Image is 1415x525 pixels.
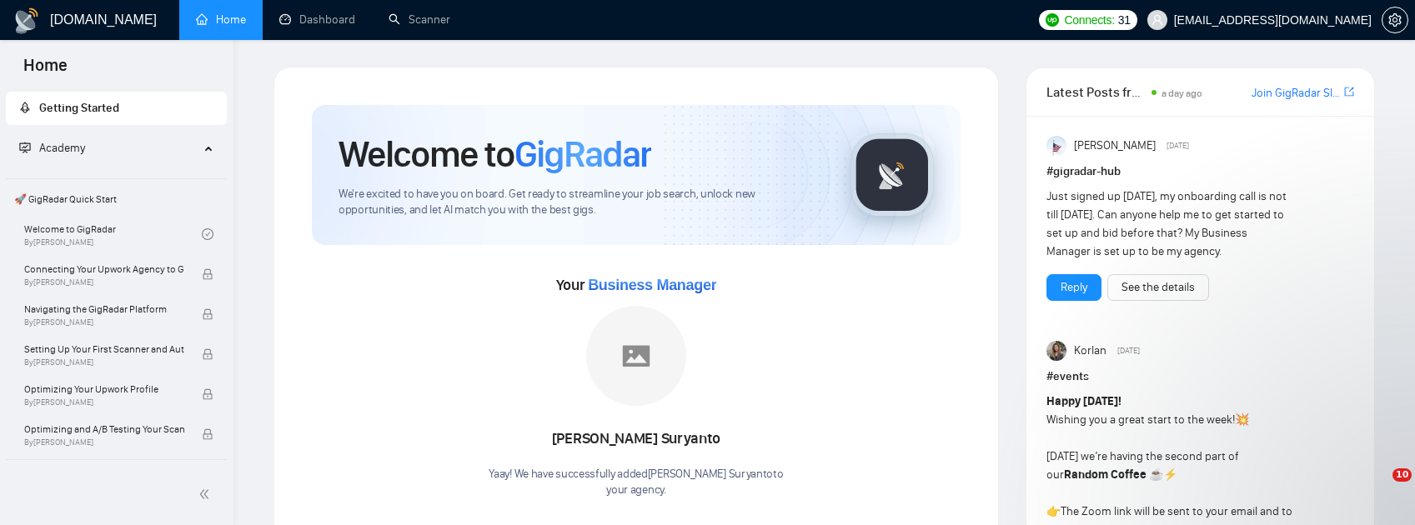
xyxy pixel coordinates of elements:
[19,142,31,153] span: fund-projection-screen
[19,141,85,155] span: Academy
[1046,162,1354,181] h1: # gigradar-hub
[339,187,824,218] span: We're excited to have you on board. Get ready to streamline your job search, unlock new opportuni...
[1382,13,1408,27] a: setting
[1118,11,1131,29] span: 31
[1046,13,1059,27] img: upwork-logo.png
[1344,84,1354,100] a: export
[8,182,225,216] span: 🚀 GigRadar Quick Start
[39,101,119,115] span: Getting Started
[279,12,355,27] a: dashboardDashboard
[202,268,213,280] span: lock
[1162,87,1202,99] span: a day ago
[24,216,202,252] a: Welcome to GigRadarBy[PERSON_NAME]
[24,301,184,317] span: Navigating the GigRadar Platform
[1252,84,1341,102] a: Join GigRadar Slack Community
[1046,187,1292,261] div: Just signed up [DATE], my onboarding call is not till [DATE]. Can anyone help me to get started t...
[1149,467,1163,482] span: ☕
[8,463,225,497] span: 👑 Agency Success with GigRadar
[24,277,184,287] span: By [PERSON_NAME]
[586,306,686,406] img: placeholder.png
[514,132,651,177] span: GigRadar
[24,357,184,367] span: By [PERSON_NAME]
[24,317,184,327] span: By [PERSON_NAME]
[1152,14,1163,26] span: user
[1167,138,1189,153] span: [DATE]
[588,277,716,293] span: Business Manager
[1382,13,1407,27] span: setting
[24,381,184,397] span: Optimizing Your Upwork Profile
[1064,467,1147,482] strong: Random Coffee
[1046,274,1101,301] button: Reply
[489,425,783,453] div: [PERSON_NAME] Suryanto
[24,341,184,357] span: Setting Up Your First Scanner and Auto-Bidder
[202,428,213,440] span: lock
[1074,342,1106,360] span: Korlan
[556,276,717,294] span: Your
[489,482,783,498] p: your agency .
[24,421,184,437] span: Optimizing and A/B Testing Your Scanner for Better Results
[1163,467,1177,482] span: ⚡
[24,397,184,407] span: By [PERSON_NAME]
[198,486,215,502] span: double-left
[39,141,85,155] span: Academy
[339,132,651,177] h1: Welcome to
[1358,468,1398,508] iframe: Intercom live chat
[1064,11,1114,29] span: Connects:
[202,348,213,360] span: lock
[202,308,213,320] span: lock
[196,12,246,27] a: homeHome
[19,102,31,113] span: rocket
[202,228,213,240] span: check-circle
[1046,136,1066,156] img: Anisuzzaman Khan
[1046,341,1066,361] img: Korlan
[1344,85,1354,98] span: export
[6,92,227,125] li: Getting Started
[1046,394,1121,408] strong: Happy [DATE]!
[24,261,184,277] span: Connecting Your Upwork Agency to GigRadar
[1046,367,1354,386] h1: # events
[24,437,184,447] span: By [PERSON_NAME]
[389,12,450,27] a: searchScanner
[1046,504,1061,518] span: 👉
[851,133,934,217] img: gigradar-logo.png
[1392,468,1412,482] span: 10
[10,53,81,88] span: Home
[13,7,40,34] img: logo
[1074,137,1156,155] span: [PERSON_NAME]
[202,388,213,400] span: lock
[1061,278,1087,297] a: Reply
[489,467,783,498] div: Yaay! We have successfully added [PERSON_NAME] Suryanto to
[1382,7,1408,33] button: setting
[1046,82,1147,102] span: Latest Posts from the GigRadar Community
